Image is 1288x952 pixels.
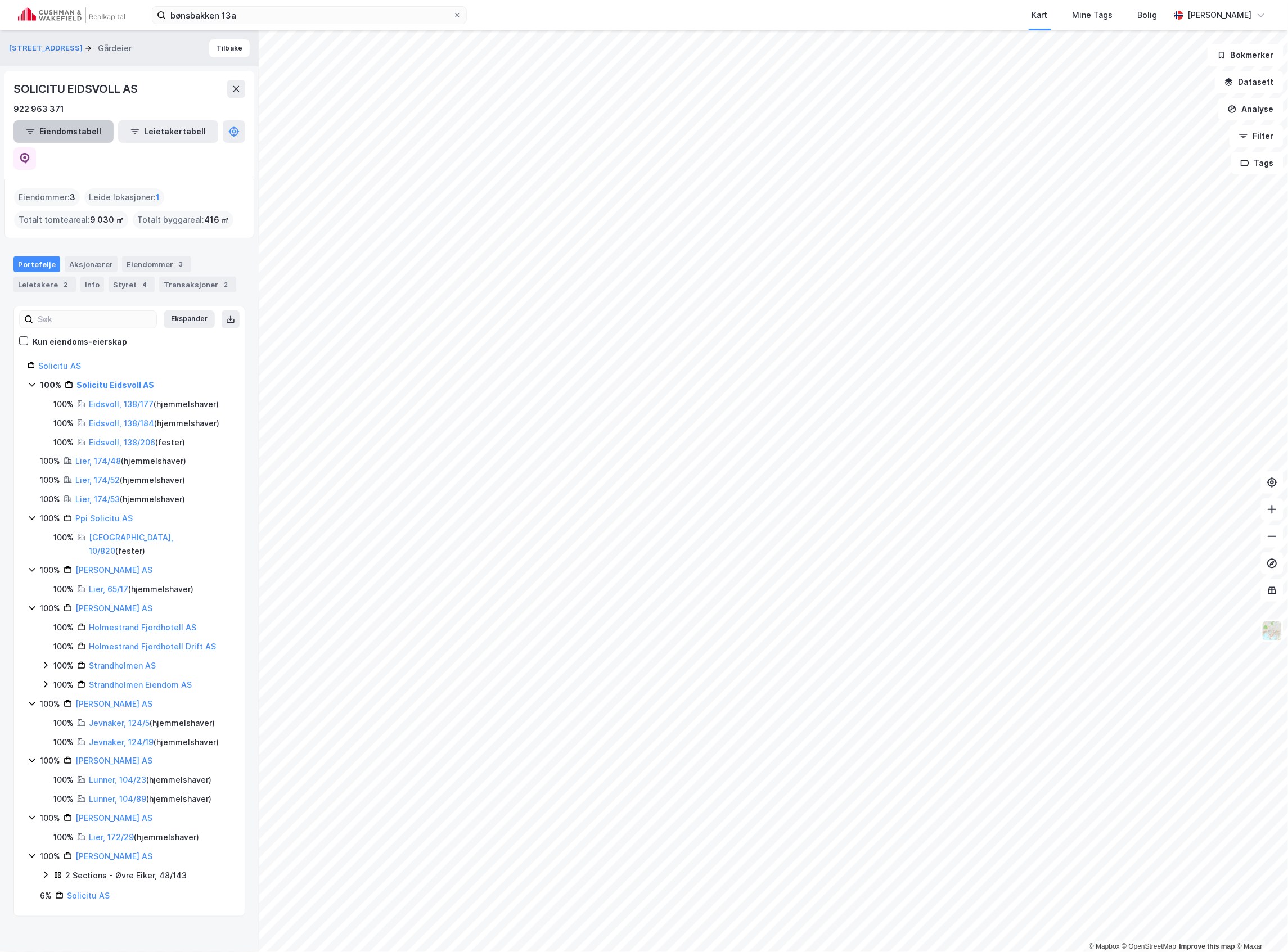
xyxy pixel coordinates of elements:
button: Eiendomstabell [13,120,114,143]
div: ( hjemmelshaver ) [89,773,211,787]
div: 2 [220,279,232,290]
a: [PERSON_NAME] AS [75,699,152,709]
div: Eiendommer [122,256,191,272]
img: cushman-wakefield-realkapital-logo.202ea83816669bd177139c58696a8fa1.svg [18,7,125,23]
button: Datasett [1215,71,1284,93]
div: 100% [40,563,60,577]
span: 9 030 ㎡ [90,213,124,227]
div: 2 Sections - Øvre Eiker, 48/143 [65,869,187,882]
div: 100% [53,716,74,730]
button: Ekspander [164,310,215,328]
div: ( hjemmelshaver ) [75,473,185,487]
div: ( hjemmelshaver ) [89,398,219,411]
div: Totalt byggareal : [133,211,233,229]
div: Portefølje [13,256,60,272]
span: 416 ㎡ [204,213,229,227]
a: Lunner, 104/23 [89,775,146,784]
div: Aksjonærer [65,256,118,272]
div: Gårdeier [98,42,132,55]
div: Bolig [1138,8,1158,22]
a: Holmestrand Fjordhotell AS [89,622,196,632]
a: Strandholmen AS [89,661,156,670]
a: [PERSON_NAME] AS [75,756,152,765]
a: Jevnaker, 124/5 [89,718,150,728]
div: ( hjemmelshaver ) [89,583,193,596]
div: Mine Tags [1073,8,1113,22]
div: Kun eiendoms-eierskap [33,335,127,349]
div: 100% [40,811,60,825]
div: 100% [40,512,60,525]
button: Leietakertabell [118,120,218,143]
div: ( hjemmelshaver ) [89,792,211,806]
a: [GEOGRAPHIC_DATA], 10/820 [89,533,173,556]
div: 100% [40,473,60,487]
button: Filter [1230,125,1284,147]
a: Eidsvoll, 138/206 [89,437,155,447]
div: Leietakere [13,277,76,292]
div: 100% [53,621,74,634]
button: Analyse [1218,98,1284,120]
a: Eidsvoll, 138/184 [89,418,154,428]
button: Tilbake [209,39,250,57]
div: ( fester ) [89,436,185,449]
a: Lier, 174/53 [75,494,120,504]
button: Tags [1231,152,1284,174]
div: Styret [109,277,155,292]
img: Z [1262,620,1283,642]
div: 100% [40,493,60,506]
div: [PERSON_NAME] [1188,8,1252,22]
a: Holmestrand Fjordhotell Drift AS [89,642,216,651]
div: ( fester ) [89,531,231,558]
div: 4 [139,279,150,290]
div: 100% [53,678,74,692]
div: 100% [40,697,60,711]
div: SOLICITU EIDSVOLL AS [13,80,140,98]
div: 100% [40,602,60,615]
a: Solicitu AS [38,361,81,371]
div: 100% [53,659,74,673]
span: 1 [156,191,160,204]
a: Improve this map [1179,942,1235,950]
div: 100% [40,454,60,468]
a: Solicitu Eidsvoll AS [76,380,154,390]
a: Mapbox [1089,942,1120,950]
div: Transaksjoner [159,277,236,292]
div: Info [80,277,104,292]
div: Eiendommer : [14,188,80,206]
div: ( hjemmelshaver ) [89,736,219,749]
div: ( hjemmelshaver ) [89,417,219,430]
span: 3 [70,191,75,204]
div: 100% [40,850,60,863]
a: Solicitu AS [67,891,110,900]
a: Lier, 65/17 [89,584,128,594]
input: Søk på adresse, matrikkel, gårdeiere, leietakere eller personer [166,7,453,24]
div: 100% [53,417,74,430]
div: 100% [53,640,74,653]
button: Bokmerker [1208,44,1284,66]
div: ( hjemmelshaver ) [89,716,215,730]
div: ( hjemmelshaver ) [89,831,199,844]
div: 100% [53,583,74,596]
div: Kontrollprogram for chat [1232,898,1288,952]
div: 100% [53,792,74,806]
div: ( hjemmelshaver ) [75,493,185,506]
div: 100% [53,398,74,411]
input: Søk [33,311,156,328]
a: [PERSON_NAME] AS [75,851,152,861]
a: Lier, 174/48 [75,456,121,466]
div: Kart [1032,8,1048,22]
div: 100% [40,378,61,392]
div: 100% [53,531,74,544]
button: [STREET_ADDRESS] [9,43,85,54]
div: Totalt tomteareal : [14,211,128,229]
div: 922 963 371 [13,102,64,116]
div: Leide lokasjoner : [84,188,164,206]
a: Strandholmen Eiendom AS [89,680,192,689]
div: 100% [53,736,74,749]
a: [PERSON_NAME] AS [75,813,152,823]
a: Eidsvoll, 138/177 [89,399,154,409]
div: 100% [53,831,74,844]
a: Ppi Solicitu AS [75,513,133,523]
div: 3 [175,259,187,270]
div: 2 [60,279,71,290]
